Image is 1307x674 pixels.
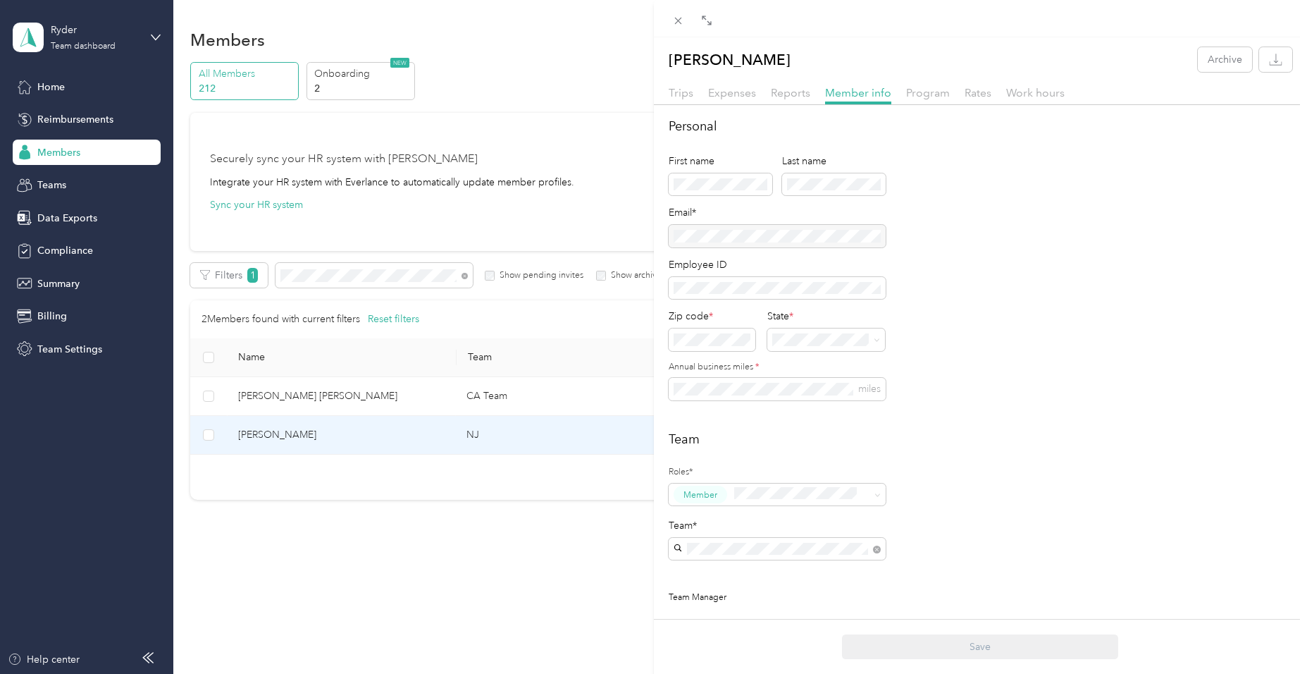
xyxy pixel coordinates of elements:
[674,486,727,503] button: Member
[825,86,891,99] span: Member info
[669,117,1293,136] h2: Personal
[782,154,886,168] div: Last name
[708,86,756,99] span: Expenses
[965,86,991,99] span: Rates
[858,383,881,395] span: miles
[669,518,886,533] div: Team*
[1198,47,1252,72] button: Archive
[1228,595,1307,674] iframe: Everlance-gr Chat Button Frame
[767,309,885,324] div: State
[669,430,1293,449] h2: Team
[771,86,810,99] span: Reports
[906,86,950,99] span: Program
[669,154,772,168] div: First name
[1006,86,1065,99] span: Work hours
[669,466,886,479] label: Roles*
[669,309,755,324] div: Zip code
[669,592,726,603] span: Team Manager
[669,205,886,220] div: Email*
[683,489,717,501] span: Member
[669,361,886,374] label: Annual business miles
[669,257,886,272] div: Employee ID
[669,47,791,72] p: [PERSON_NAME]
[669,86,693,99] span: Trips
